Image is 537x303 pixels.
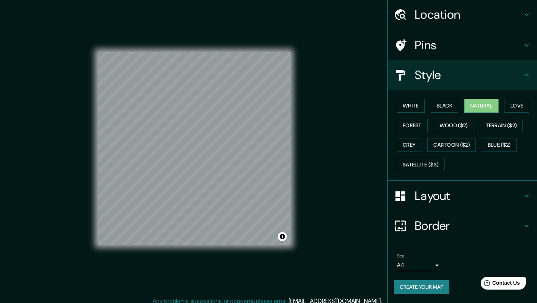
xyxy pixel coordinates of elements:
[388,60,537,90] div: Style
[397,253,405,259] label: Size
[431,99,459,113] button: Black
[397,99,425,113] button: White
[394,280,449,294] button: Create your map
[427,138,476,152] button: Cartoon ($2)
[480,119,523,132] button: Terrain ($2)
[397,259,442,271] div: A4
[397,158,445,172] button: Satellite ($3)
[415,7,522,22] h4: Location
[415,68,522,82] h4: Style
[388,30,537,60] div: Pins
[464,99,499,113] button: Natural
[434,119,474,132] button: Wood ($2)
[505,99,529,113] button: Love
[98,52,291,245] canvas: Map
[278,232,287,241] button: Toggle attribution
[397,138,421,152] button: Grey
[388,211,537,241] div: Border
[397,119,428,132] button: Forest
[415,38,522,53] h4: Pins
[388,181,537,211] div: Layout
[471,274,529,295] iframe: Help widget launcher
[415,188,522,203] h4: Layout
[482,138,517,152] button: Blue ($2)
[415,218,522,233] h4: Border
